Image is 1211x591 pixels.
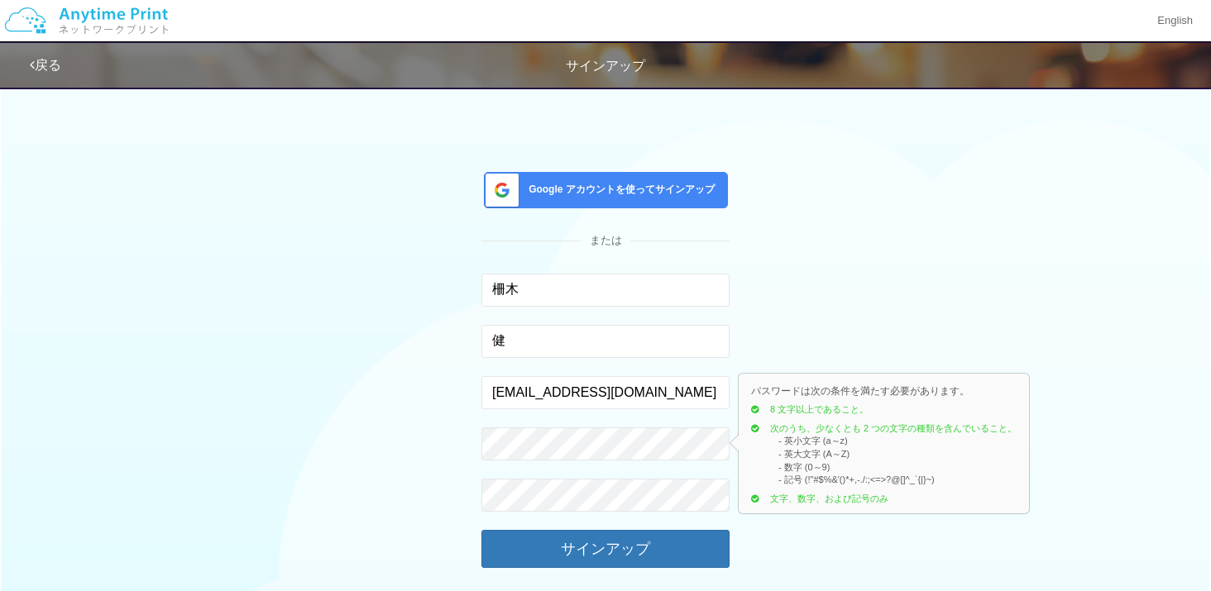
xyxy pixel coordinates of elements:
[770,423,1017,433] span: 次のうち、少なくとも 2 つの文字の種類を含んでいること。
[770,493,888,503] span: 文字、数字、および記号のみ
[481,233,730,249] div: または
[566,59,645,73] span: サインアップ
[481,325,730,358] input: 名
[481,530,730,568] button: サインアップ
[778,448,1017,461] div: - 英大文字 (A～Z)
[770,404,869,414] span: 8 文字以上であること。
[481,274,730,307] input: 姓
[481,376,730,409] input: メールアドレス
[522,183,715,197] span: Google アカウントを使ってサインアップ
[778,474,1017,487] div: - 記号 (!"#$%&'()*+,-./:;<=>?@[]^_`{|}~)
[778,435,1017,448] div: - 英小文字 (a～z)
[778,461,1017,474] div: - 数字 (0～9)
[751,385,969,397] span: パスワードは次の条件を満たす必要があります。
[30,58,61,72] a: 戻る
